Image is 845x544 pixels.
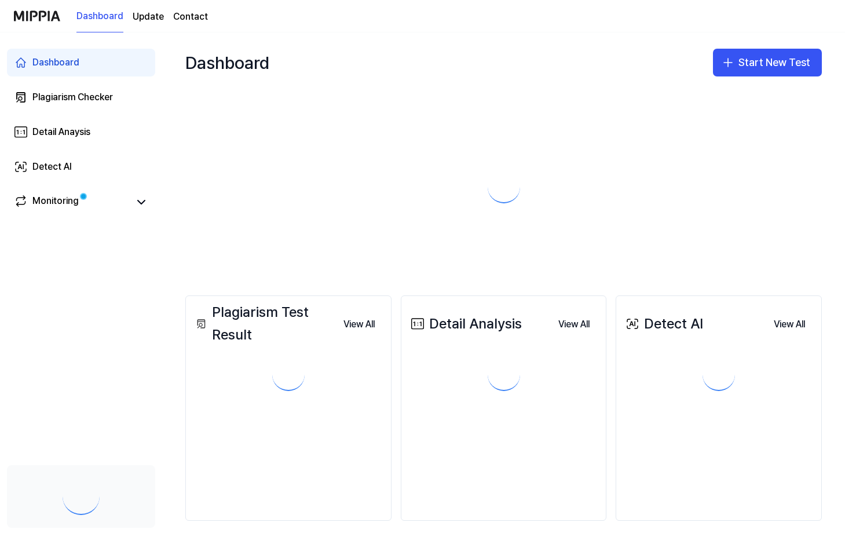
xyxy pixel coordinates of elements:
a: View All [549,312,599,336]
div: Detect AI [623,313,703,335]
div: Detail Anaysis [32,125,90,139]
a: Update [133,10,164,24]
a: Detail Anaysis [7,118,155,146]
div: Detail Analysis [408,313,522,335]
button: View All [549,313,599,336]
a: Detect AI [7,153,155,181]
button: View All [334,313,384,336]
a: Dashboard [7,49,155,76]
a: View All [334,312,384,336]
button: View All [764,313,814,336]
a: Monitoring [14,194,130,210]
div: Detect AI [32,160,72,174]
div: Dashboard [185,44,269,81]
div: Monitoring [32,194,79,210]
div: Plagiarism Checker [32,90,113,104]
div: Plagiarism Test Result [193,301,334,346]
div: Dashboard [32,56,79,70]
a: Plagiarism Checker [7,83,155,111]
a: Contact [173,10,208,24]
a: Dashboard [76,1,123,32]
a: View All [764,312,814,336]
button: Start New Test [713,49,822,76]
